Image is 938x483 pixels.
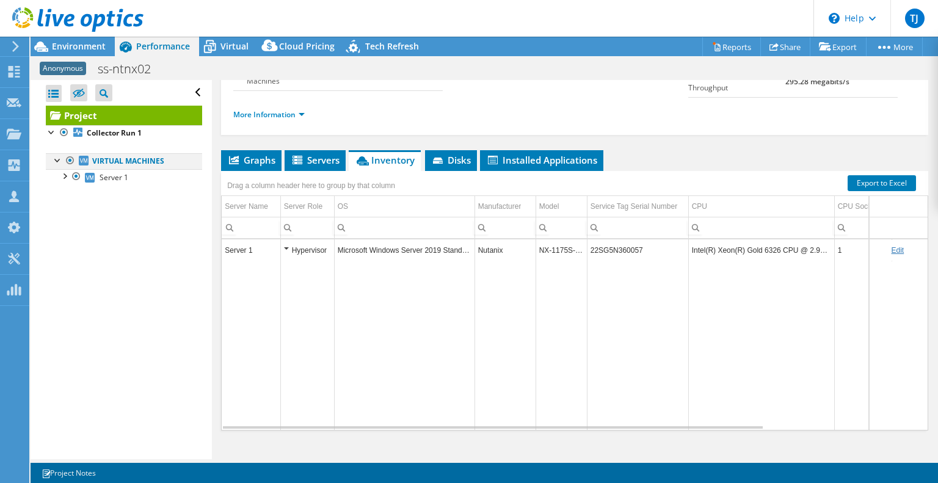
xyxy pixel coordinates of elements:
label: Peak Aggregate Network Throughput [688,70,785,94]
td: Column Server Name, Filter cell [222,217,280,238]
span: Virtual [220,40,249,52]
b: 295.28 megabits/s [785,76,849,87]
td: Column CPU Sockets, Value 1 [834,239,892,261]
a: Virtual Machines [46,153,202,169]
a: Export to Excel [848,175,916,191]
td: Column Service Tag Serial Number, Filter cell [587,217,688,238]
div: Drag a column header here to group by that column [224,177,398,194]
div: Server Role [284,199,322,214]
span: Disks [431,154,471,166]
span: Graphs [227,154,275,166]
div: Hypervisor [284,243,331,258]
td: Column CPU, Filter cell [688,217,834,238]
div: Server Name [225,199,268,214]
div: Manufacturer [478,199,522,214]
div: Data grid [221,171,928,430]
a: Project [46,106,202,125]
td: Model Column [536,196,587,217]
span: Anonymous [40,62,86,75]
div: CPU Sockets [838,199,881,214]
span: TJ [905,9,925,28]
a: Server 1 [46,169,202,185]
a: More Information [233,109,305,120]
td: Column Manufacturer, Filter cell [474,217,536,238]
a: Export [810,37,867,56]
td: Column Server Role, Filter cell [280,217,334,238]
a: Project Notes [33,465,104,481]
td: Column OS, Value Microsoft Windows Server 2019 Standard [334,239,474,261]
svg: \n [829,13,840,24]
td: Manufacturer Column [474,196,536,217]
td: Service Tag Serial Number Column [587,196,688,217]
a: Edit [891,246,904,255]
td: CPU Sockets Column [834,196,892,217]
td: Column Model, Filter cell [536,217,587,238]
a: Share [760,37,810,56]
td: Server Name Column [222,196,280,217]
span: Server 1 [100,172,128,183]
a: Collector Run 1 [46,125,202,141]
td: CPU Column [688,196,834,217]
a: More [866,37,923,56]
td: Column Model, Value NX-1175S-G8 [536,239,587,261]
td: Column CPU, Value Intel(R) Xeon(R) Gold 6326 CPU @ 2.90GHz [688,239,834,261]
div: Service Tag Serial Number [591,199,678,214]
td: Column CPU Sockets, Filter cell [834,217,892,238]
td: Column OS, Filter cell [334,217,474,238]
span: Inventory [355,154,415,166]
td: Column Service Tag Serial Number, Value 22SG5N360057 [587,239,688,261]
td: Server Role Column [280,196,334,217]
td: Column Server Role, Value Hypervisor [280,239,334,261]
div: Model [539,199,559,214]
span: Environment [52,40,106,52]
div: OS [338,199,348,214]
div: CPU [692,199,707,214]
span: Installed Applications [486,154,597,166]
td: OS Column [334,196,474,217]
span: Tech Refresh [365,40,419,52]
td: Column Server Name, Value Server 1 [222,239,280,261]
span: Cloud Pricing [279,40,335,52]
td: Column Manufacturer, Value Nutanix [474,239,536,261]
span: Performance [136,40,190,52]
h1: ss-ntnx02 [92,62,170,76]
b: Collector Run 1 [87,128,142,138]
a: Reports [702,37,761,56]
span: Servers [291,154,340,166]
